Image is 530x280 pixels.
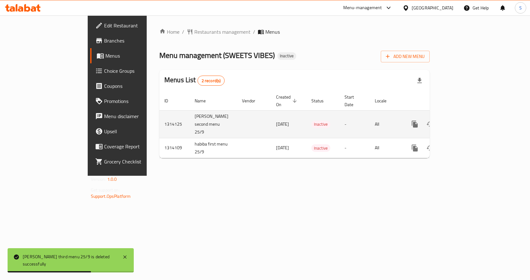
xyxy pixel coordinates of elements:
[159,28,430,36] nav: breadcrumb
[339,110,370,138] td: -
[159,91,473,158] table: enhanced table
[104,112,171,120] span: Menu disclaimer
[344,93,362,108] span: Start Date
[90,154,176,169] a: Grocery Checklist
[105,52,171,60] span: Menus
[104,22,171,29] span: Edit Restaurant
[195,97,214,105] span: Name
[90,33,176,48] a: Branches
[190,138,237,158] td: habiba first menu 25/9
[187,28,250,36] a: Restaurants management
[104,67,171,75] span: Choice Groups
[277,53,296,59] span: Inactive
[311,145,330,152] span: Inactive
[104,37,171,44] span: Branches
[276,120,289,128] span: [DATE]
[343,4,382,12] div: Menu-management
[104,97,171,105] span: Promotions
[190,110,237,138] td: [PERSON_NAME] second menu 25/9
[194,28,250,36] span: Restaurants management
[104,128,171,135] span: Upsell
[253,28,255,36] li: /
[339,138,370,158] td: -
[407,117,422,132] button: more
[311,144,330,152] div: Inactive
[407,140,422,156] button: more
[370,110,402,138] td: All
[519,4,522,11] span: S
[182,28,184,36] li: /
[159,48,275,62] span: Menu management ( SWEETS VIBES )
[402,91,473,111] th: Actions
[90,78,176,94] a: Coupons
[412,73,427,88] div: Export file
[90,94,176,109] a: Promotions
[276,93,299,108] span: Created On
[91,186,120,194] span: Get support on:
[91,192,131,200] a: Support.OpsPlatform
[91,175,106,183] span: Version:
[265,28,280,36] span: Menus
[412,4,453,11] div: [GEOGRAPHIC_DATA]
[422,140,438,156] button: Change Status
[386,53,425,60] span: Add New Menu
[104,158,171,165] span: Grocery Checklist
[242,97,263,105] span: Vendor
[90,124,176,139] a: Upsell
[90,48,176,63] a: Menus
[107,175,117,183] span: 1.0.0
[381,51,430,62] button: Add New Menu
[104,82,171,90] span: Coupons
[370,138,402,158] td: All
[197,76,225,86] div: Total records count
[23,253,116,267] div: [PERSON_NAME] third menu 25/9 is deleted successfully
[90,63,176,78] a: Choice Groups
[104,143,171,150] span: Coverage Report
[375,97,395,105] span: Locale
[277,52,296,60] div: Inactive
[90,139,176,154] a: Coverage Report
[164,75,225,86] h2: Menus List
[311,97,332,105] span: Status
[90,109,176,124] a: Menu disclaimer
[311,121,330,128] span: Inactive
[198,78,225,84] span: 2 record(s)
[276,144,289,152] span: [DATE]
[164,97,176,105] span: ID
[90,18,176,33] a: Edit Restaurant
